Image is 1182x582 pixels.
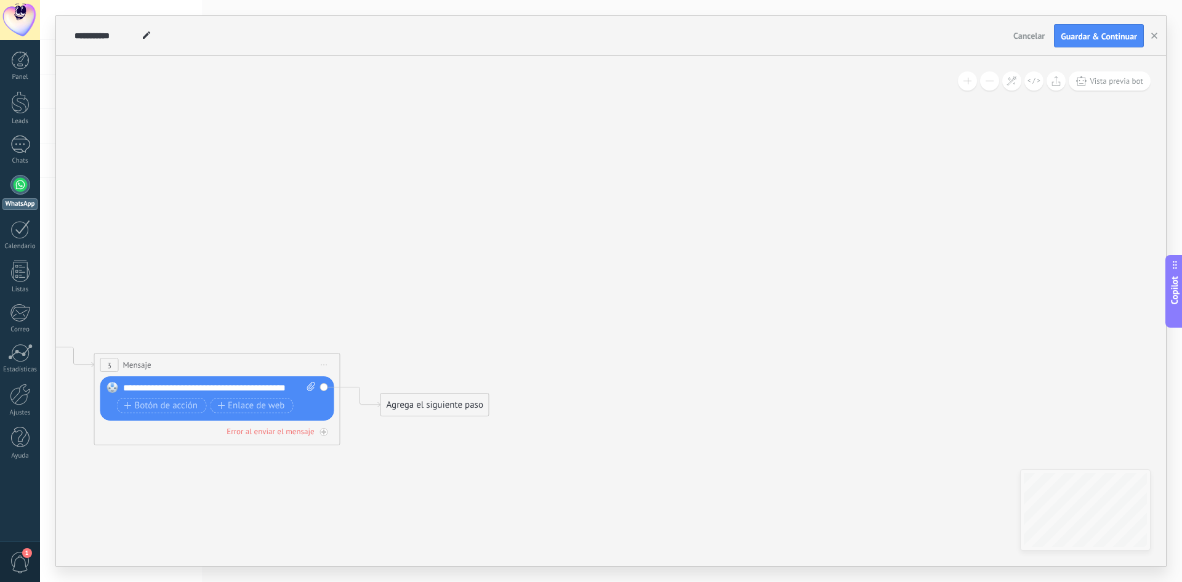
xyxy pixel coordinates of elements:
div: Panel [2,73,38,81]
button: Botón de acción [117,398,207,413]
span: Vista previa bot [1090,76,1143,86]
span: 3 [107,360,111,371]
div: Agrega el siguiente paso [381,395,489,415]
div: Calendario [2,243,38,251]
span: Guardar & Continuar [1061,32,1137,41]
span: Botón de acción [124,401,198,411]
button: Guardar & Continuar [1054,24,1144,47]
button: Enlace de web [210,398,293,413]
div: Chats [2,157,38,165]
div: Correo [2,326,38,334]
span: Cancelar [1013,30,1045,41]
div: Ayuda [2,452,38,460]
button: Vista previa bot [1069,71,1151,91]
span: Mensaje [123,359,151,371]
span: Enlace de web [217,401,284,411]
div: Ajustes [2,409,38,417]
div: WhatsApp [2,198,38,210]
div: Estadísticas [2,366,38,374]
span: 1 [22,548,32,558]
div: Leads [2,118,38,126]
span: Copilot [1168,276,1181,304]
div: Listas [2,286,38,294]
button: Cancelar [1008,26,1050,45]
div: Error al enviar el mensaje [227,426,314,437]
